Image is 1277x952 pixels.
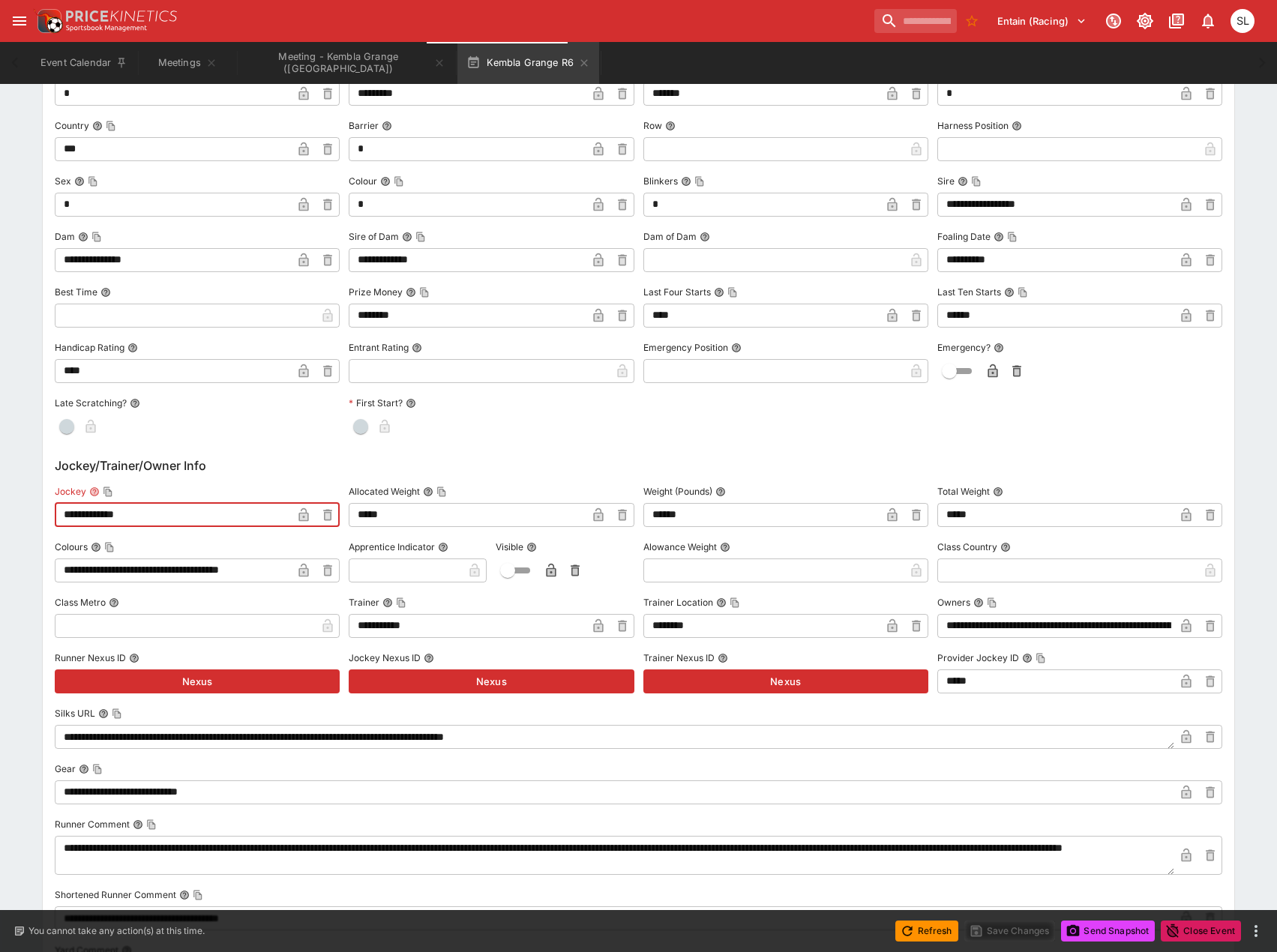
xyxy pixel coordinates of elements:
[130,398,140,409] button: Late Scratching?
[349,397,403,409] p: First Start?
[349,596,379,609] p: Trainer
[103,486,113,497] button: Copy To Clipboard
[55,707,95,720] p: Silks URL
[106,121,116,131] button: Copy To Clipboard
[994,343,1004,353] button: Emergency?
[681,176,691,187] button: BlinkersCopy To Clipboard
[1161,921,1241,942] button: Close Event
[694,176,705,187] button: Copy To Clipboard
[1163,7,1190,34] button: Documentation
[643,669,928,693] button: Nexus
[937,341,991,354] p: Emergency?
[715,486,726,497] button: Weight (Pounds)
[349,669,634,693] button: Nexus
[109,597,119,608] button: Class Metro
[1036,653,1046,663] button: Copy To Clipboard
[700,232,710,242] button: Dam of Dam
[937,540,997,553] p: Class Country
[55,286,97,298] p: Best Time
[1004,287,1015,298] button: Last Ten StartsCopy To Clipboard
[496,540,523,553] p: Visible
[937,596,970,609] p: Owners
[146,819,157,830] button: Copy To Clipboard
[1226,4,1259,37] button: Singa Livett
[179,890,190,900] button: Shortened Runner CommentCopy To Clipboard
[937,230,991,243] p: Foaling Date
[643,341,728,354] p: Emergency Position
[643,651,715,664] p: Trainer Nexus ID
[419,287,430,298] button: Copy To Clipboard
[79,764,89,774] button: GearCopy To Clipboard
[424,653,434,663] button: Jockey Nexus ID
[937,651,1019,664] p: Provider Jockey ID
[382,597,393,608] button: TrainerCopy To Clipboard
[396,597,406,608] button: Copy To Clipboard
[423,486,433,497] button: Allocated WeightCopy To Clipboard
[78,232,88,242] button: DamCopy To Clipboard
[720,542,730,552] button: Alowance Weight
[98,708,109,719] button: Silks URLCopy To Clipboard
[730,597,740,608] button: Copy To Clipboard
[526,542,537,552] button: Visible
[349,540,435,553] p: Apprentice Indicator
[727,287,738,298] button: Copy To Clipboard
[960,9,984,33] button: No Bookmarks
[1012,121,1022,131] button: Harness Position
[55,485,86,498] p: Jockey
[993,486,1003,497] button: Total Weight
[958,176,968,187] button: SireCopy To Clipboard
[349,651,421,664] p: Jockey Nexus ID
[895,921,958,942] button: Refresh
[643,286,711,298] p: Last Four Starts
[55,341,124,354] p: Handicap Rating
[55,175,71,187] p: Sex
[349,286,403,298] p: Prize Money
[89,486,100,497] button: JockeyCopy To Clipboard
[937,286,1001,298] p: Last Ten Starts
[1022,653,1033,663] button: Provider Jockey IDCopy To Clipboard
[937,119,1009,132] p: Harness Position
[349,119,379,132] p: Barrier
[349,341,409,354] p: Entrant Rating
[665,121,676,131] button: Row
[438,542,448,552] button: Apprentice Indicator
[643,485,712,498] p: Weight (Pounds)
[415,232,426,242] button: Copy To Clipboard
[971,176,982,187] button: Copy To Clipboard
[643,230,697,243] p: Dam of Dam
[238,42,454,84] button: Meeting - Kembla Grange (AUS)
[55,230,75,243] p: Dam
[55,818,130,831] p: Runner Comment
[349,175,377,187] p: Colour
[1231,9,1255,33] div: Singa Livett
[104,542,115,552] button: Copy To Clipboard
[55,119,89,132] p: Country
[718,653,728,663] button: Trainer Nexus ID
[1061,921,1155,942] button: Send Snapshot
[28,924,205,938] p: You cannot take any action(s) at this time.
[394,176,404,187] button: Copy To Clipboard
[973,597,984,608] button: OwnersCopy To Clipboard
[55,669,340,693] button: Nexus
[402,232,412,242] button: Sire of DamCopy To Clipboard
[55,397,127,409] p: Late Scratching?
[937,175,955,187] p: Sire
[1132,7,1159,34] button: Toggle light/dark mode
[55,540,88,553] p: Colours
[88,176,98,187] button: Copy To Clipboard
[406,287,416,298] button: Prize MoneyCopy To Clipboard
[127,343,138,353] button: Handicap Rating
[987,597,997,608] button: Copy To Clipboard
[133,819,143,830] button: Runner CommentCopy To Clipboard
[6,7,33,34] button: open drawer
[55,596,106,609] p: Class Metro
[937,485,990,498] p: Total Weight
[716,597,727,608] button: Trainer LocationCopy To Clipboard
[91,232,102,242] button: Copy To Clipboard
[92,121,103,131] button: CountryCopy To Clipboard
[112,708,122,719] button: Copy To Clipboard
[643,596,713,609] p: Trainer Location
[994,232,1004,242] button: Foaling DateCopy To Clipboard
[406,398,416,409] button: First Start?
[92,764,103,774] button: Copy To Clipboard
